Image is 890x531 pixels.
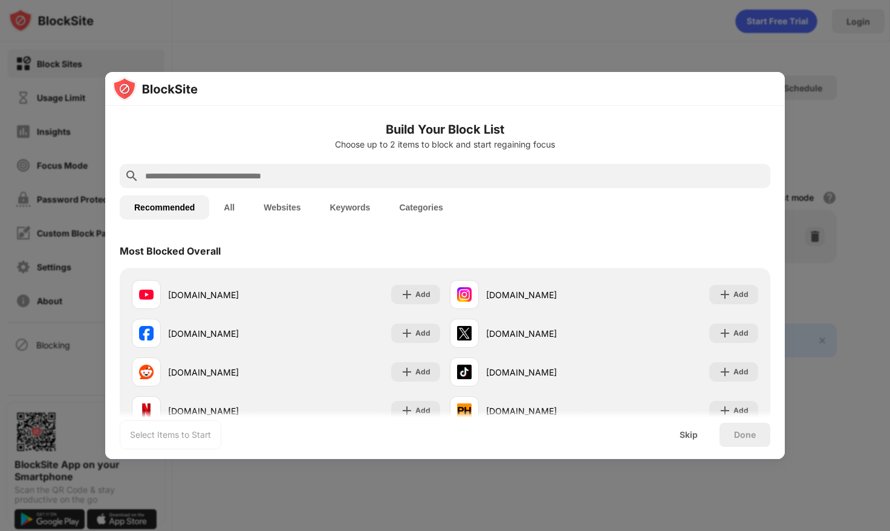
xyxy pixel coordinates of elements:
button: Recommended [120,195,209,220]
div: Add [415,327,430,339]
img: favicons [139,403,154,418]
img: favicons [457,365,472,379]
button: All [209,195,249,220]
div: Choose up to 2 items to block and start regaining focus [120,140,770,149]
img: favicons [139,365,154,379]
img: favicons [139,287,154,302]
button: Websites [249,195,315,220]
div: Add [415,405,430,417]
div: Add [733,327,749,339]
div: [DOMAIN_NAME] [486,327,604,340]
div: [DOMAIN_NAME] [168,327,286,340]
img: logo-blocksite.svg [112,77,198,101]
div: [DOMAIN_NAME] [168,366,286,379]
div: [DOMAIN_NAME] [486,288,604,301]
button: Keywords [315,195,385,220]
div: Done [734,430,756,440]
div: Add [733,405,749,417]
div: [DOMAIN_NAME] [486,405,604,417]
h6: Build Your Block List [120,120,770,138]
img: search.svg [125,169,139,183]
button: Categories [385,195,457,220]
img: favicons [457,403,472,418]
div: Select Items to Start [130,429,211,441]
img: favicons [457,287,472,302]
img: favicons [457,326,472,340]
div: Add [733,366,749,378]
div: [DOMAIN_NAME] [168,405,286,417]
div: [DOMAIN_NAME] [486,366,604,379]
div: Most Blocked Overall [120,245,221,257]
div: [DOMAIN_NAME] [168,288,286,301]
div: Skip [680,430,698,440]
img: favicons [139,326,154,340]
div: Add [415,288,430,301]
div: Add [415,366,430,378]
div: Add [733,288,749,301]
